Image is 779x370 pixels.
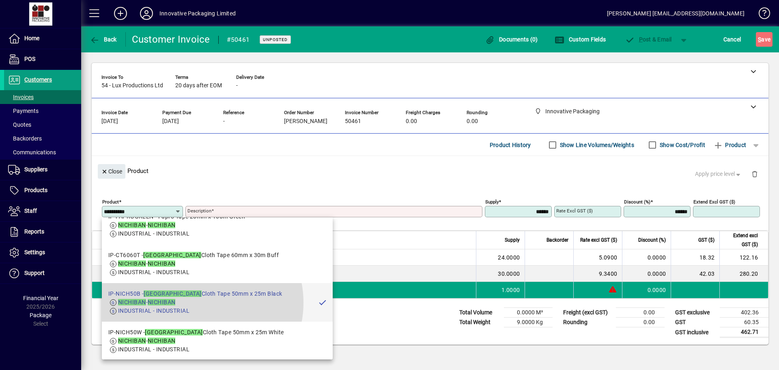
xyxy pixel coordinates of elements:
[719,249,768,266] td: 122.16
[756,32,773,47] button: Save
[579,270,617,278] div: 9.3400
[692,167,745,182] button: Apply price level
[624,199,650,205] mat-label: Discount (%)
[622,249,671,266] td: 0.0000
[24,166,47,173] span: Suppliers
[559,308,616,318] td: Freight (excl GST)
[90,36,117,43] span: Back
[24,228,44,235] span: Reports
[486,138,534,152] button: Product History
[101,118,118,125] span: [DATE]
[4,145,81,159] a: Communications
[555,36,606,43] span: Custom Fields
[8,121,31,128] span: Quotes
[284,118,327,125] span: [PERSON_NAME]
[693,199,735,205] mat-label: Extend excl GST ($)
[4,242,81,263] a: Settings
[455,308,504,318] td: Total Volume
[504,318,553,327] td: 9.0000 Kg
[92,156,768,186] div: Product
[81,32,126,47] app-page-header-button: Back
[558,141,634,149] label: Show Line Volumes/Weights
[4,28,81,49] a: Home
[123,270,147,278] div: IP-85525
[579,253,617,262] div: 5.0900
[504,308,553,318] td: 0.0000 M³
[505,236,520,245] span: Supply
[133,6,159,21] button: Profile
[8,135,42,142] span: Backorders
[721,32,743,47] button: Cancel
[406,118,417,125] span: 0.00
[753,2,769,28] a: Knowledge Base
[177,286,187,294] span: Innovative Packaging
[485,36,538,43] span: Documents (0)
[4,118,81,132] a: Quotes
[671,318,720,327] td: GST
[30,312,52,318] span: Package
[671,266,719,282] td: 42.03
[638,236,666,245] span: Discount (%)
[4,160,81,180] a: Suppliers
[658,141,705,149] label: Show Cost/Profit
[621,32,676,47] button: Post & Email
[556,208,593,214] mat-label: Rate excl GST ($)
[547,236,568,245] span: Backorder
[720,308,768,318] td: 402.36
[236,82,238,89] span: -
[490,138,531,151] span: Product History
[720,318,768,327] td: 60.35
[24,76,52,83] span: Customers
[455,318,504,327] td: Total Weight
[8,94,34,100] span: Invoices
[671,327,720,338] td: GST inclusive
[4,201,81,221] a: Staff
[24,270,45,276] span: Support
[102,199,119,205] mat-label: Product
[223,118,225,125] span: -
[175,82,222,89] span: 20 days after EOM
[263,37,288,42] span: Unposted
[98,164,125,179] button: Close
[24,187,47,193] span: Products
[8,149,56,156] span: Communications
[580,236,617,245] span: Rate excl GST ($)
[187,208,211,214] mat-label: Description
[553,32,608,47] button: Custom Fields
[345,118,361,125] span: 50461
[163,253,172,262] span: Innovative Packaging
[622,282,671,298] td: 0.0000
[698,236,714,245] span: GST ($)
[719,266,768,282] td: 280.20
[24,35,39,41] span: Home
[24,249,45,255] span: Settings
[4,90,81,104] a: Invoices
[162,118,179,125] span: [DATE]
[23,295,58,301] span: Financial Year
[4,132,81,145] a: Backorders
[88,32,119,47] button: Back
[616,318,665,327] td: 0.00
[159,7,236,20] div: Innovative Packaging Limited
[559,318,616,327] td: Rounding
[501,286,520,294] span: 1.0000
[197,253,300,262] span: Nichiban Cloth Tape 25mm x 25m White
[96,167,127,175] app-page-header-button: Close
[625,36,672,43] span: ost & Email
[24,56,35,62] span: POS
[483,32,540,47] button: Documents (0)
[498,270,520,278] span: 30.0000
[197,236,222,245] span: Description
[485,199,499,205] mat-label: Supply
[639,36,643,43] span: P
[723,33,741,46] span: Cancel
[622,266,671,282] td: 0.0000
[725,231,758,249] span: Extend excl GST ($)
[101,165,122,178] span: Close
[4,49,81,69] a: POS
[227,33,250,46] div: #50461
[108,6,133,21] button: Add
[197,270,305,278] span: D/S Carpet Tape Permanent 25mm x 15m
[616,308,665,318] td: 0.00
[758,33,770,46] span: ave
